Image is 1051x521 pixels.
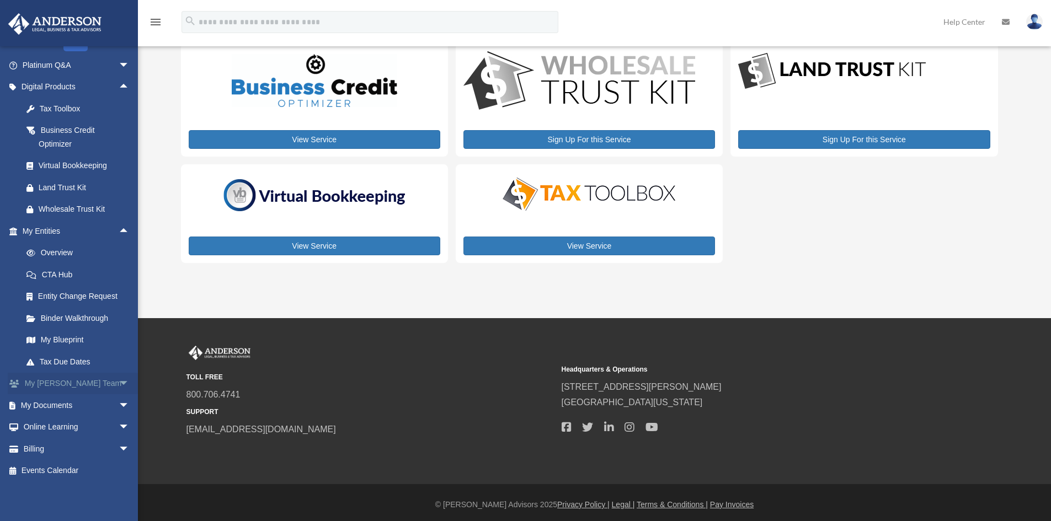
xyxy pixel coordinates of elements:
a: My Entitiesarrow_drop_up [8,220,146,242]
a: Pay Invoices [710,500,754,509]
small: Headquarters & Operations [562,364,929,375]
a: Tax Toolbox [15,98,141,120]
a: Billingarrow_drop_down [8,438,146,460]
a: Sign Up For this Service [463,130,715,149]
div: Business Credit Optimizer [39,123,127,151]
i: search [184,15,196,27]
a: Events Calendar [8,460,146,482]
img: WS-Trust-Kit-lgo-1.jpg [463,51,695,112]
div: Wholesale Trust Kit [39,202,127,216]
a: Binder Walkthrough [15,307,146,329]
a: Online Learningarrow_drop_down [8,416,146,438]
i: menu [149,15,162,29]
a: 800.706.4741 [186,390,241,399]
img: Anderson Advisors Platinum Portal [186,346,253,360]
a: My Documentsarrow_drop_down [8,394,146,416]
img: LandTrust_lgo-1.jpg [738,51,926,92]
img: User Pic [1026,14,1043,30]
a: Sign Up For this Service [738,130,990,149]
a: My [PERSON_NAME] Teamarrow_drop_down [8,373,146,395]
a: Wholesale Trust Kit [15,198,141,221]
a: Entity Change Request [15,286,146,308]
a: View Service [189,237,440,255]
a: [GEOGRAPHIC_DATA][US_STATE] [562,398,703,407]
a: menu [149,19,162,29]
a: [EMAIL_ADDRESS][DOMAIN_NAME] [186,425,336,434]
a: Digital Productsarrow_drop_up [8,76,141,98]
div: Tax Toolbox [39,102,127,116]
span: arrow_drop_down [119,54,141,77]
a: Legal | [612,500,635,509]
div: © [PERSON_NAME] Advisors 2025 [138,498,1051,512]
span: arrow_drop_down [119,394,141,417]
a: Land Trust Kit [15,176,141,198]
span: arrow_drop_up [119,220,141,243]
span: arrow_drop_up [119,76,141,99]
a: My Blueprint [15,329,146,351]
div: Land Trust Kit [39,181,127,195]
div: Virtual Bookkeeping [39,159,127,173]
small: SUPPORT [186,406,554,418]
a: Business Credit Optimizer [15,120,141,155]
a: CTA Hub [15,264,146,286]
a: [STREET_ADDRESS][PERSON_NAME] [562,382,722,391]
span: arrow_drop_down [119,373,141,395]
span: arrow_drop_down [119,416,141,439]
span: arrow_drop_down [119,438,141,460]
a: Terms & Conditions | [637,500,708,509]
a: View Service [463,237,715,255]
a: View Service [189,130,440,149]
a: Privacy Policy | [557,500,610,509]
a: Tax Due Dates [15,351,146,373]
a: Platinum Q&Aarrow_drop_down [8,54,146,76]
a: Overview [15,242,146,264]
a: Virtual Bookkeeping [15,155,141,177]
small: TOLL FREE [186,372,554,383]
img: Anderson Advisors Platinum Portal [5,13,105,35]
